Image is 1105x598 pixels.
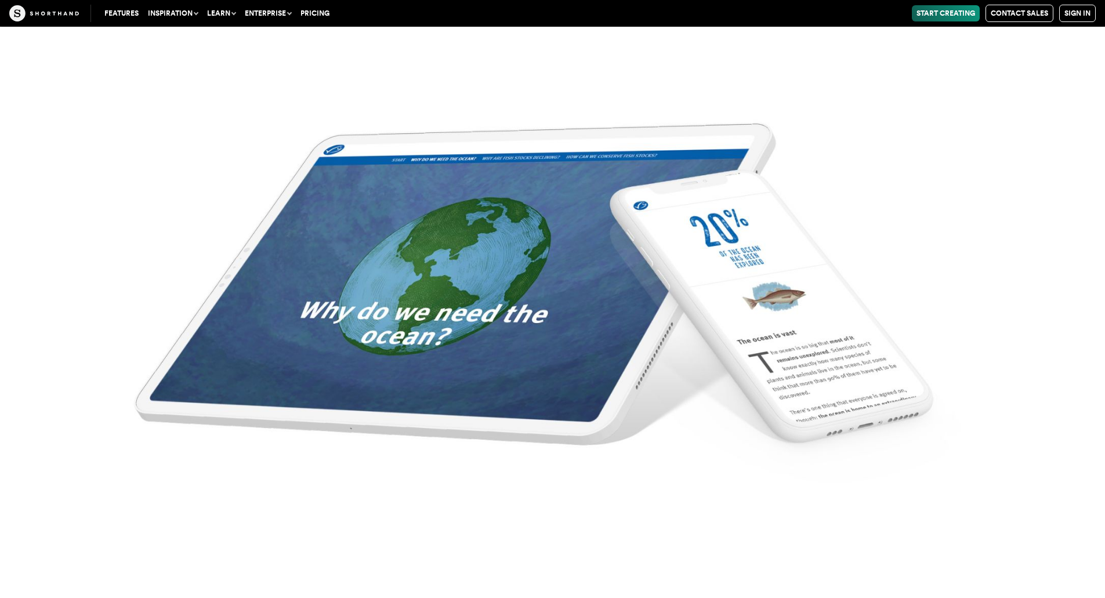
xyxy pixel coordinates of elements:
a: Sign in [1059,5,1096,22]
img: The Craft [9,5,79,21]
a: Start Creating [912,5,980,21]
button: Inspiration [143,5,202,21]
button: Enterprise [240,5,296,21]
button: Learn [202,5,240,21]
a: Pricing [296,5,334,21]
a: Contact Sales [986,5,1053,22]
a: Features [100,5,143,21]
